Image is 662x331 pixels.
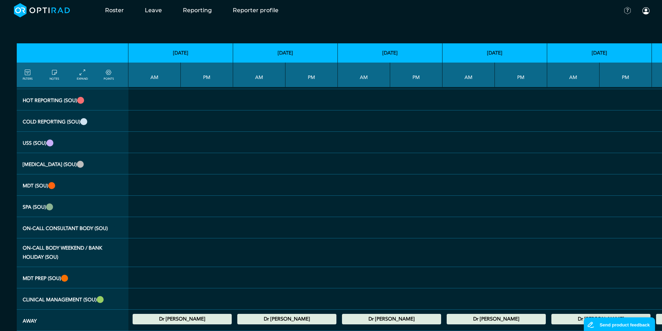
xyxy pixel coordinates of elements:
[233,43,338,63] th: [DATE]
[17,267,128,288] th: MDT Prep (SOU)
[442,63,495,87] th: AM
[342,314,441,324] div: Annual Leave 00:00 - 23:59
[447,314,546,324] div: Annual Leave 00:00 - 23:59
[128,63,181,87] th: AM
[495,63,547,87] th: PM
[343,315,440,323] summary: Dr [PERSON_NAME]
[442,43,547,63] th: [DATE]
[134,315,231,323] summary: Dr [PERSON_NAME]
[551,314,650,324] div: Annual Leave 00:00 - 23:59
[133,314,232,324] div: Annual Leave 00:00 - 23:59
[77,69,88,81] a: collapse/expand entries
[181,63,233,87] th: PM
[17,196,128,217] th: SPA (SOU)
[233,63,285,87] th: AM
[390,63,442,87] th: PM
[547,43,652,63] th: [DATE]
[285,63,338,87] th: PM
[338,63,390,87] th: AM
[600,63,652,87] th: PM
[17,217,128,238] th: On-Call Consultant Body (SOU)
[552,315,649,323] summary: Dr [PERSON_NAME]
[547,63,600,87] th: AM
[238,315,335,323] summary: Dr [PERSON_NAME]
[50,69,59,81] a: show/hide notes
[17,310,128,331] th: Away
[17,153,128,174] th: Fluoro (SOU)
[17,288,128,310] th: Clinical Management (SOU)
[17,238,128,267] th: On-Call Body Weekend / Bank Holiday (SOU)
[17,174,128,196] th: MDT (SOU)
[14,3,70,17] img: brand-opti-rad-logos-blue-and-white-d2f68631ba2948856bd03f2d395fb146ddc8fb01b4b6e9315ea85fa773367...
[338,43,442,63] th: [DATE]
[104,69,114,81] a: collapse/expand expected points
[23,69,32,81] a: FILTERS
[17,110,128,132] th: Cold Reporting (SOU)
[448,315,545,323] summary: Dr [PERSON_NAME]
[237,314,336,324] div: Annual Leave 00:00 - 23:59
[128,43,233,63] th: [DATE]
[17,89,128,110] th: Hot Reporting (SOU)
[17,132,128,153] th: USS (SOU)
